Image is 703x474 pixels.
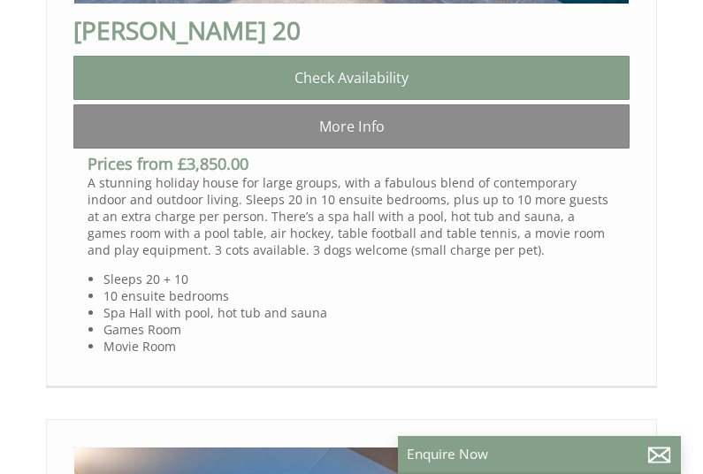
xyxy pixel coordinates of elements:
[407,445,672,463] p: Enquire Now
[73,56,630,100] a: Check Availability
[103,304,615,321] li: Spa Hall with pool, hot tub and sauna
[88,174,615,258] p: A stunning holiday house for large groups, with a fabulous blend of contemporary indoor and outdo...
[103,338,615,355] li: Movie Room
[103,321,615,338] li: Games Room
[73,104,630,149] a: More Info
[103,271,615,287] li: Sleeps 20 + 10
[103,287,615,304] li: 10 ensuite bedrooms
[88,153,615,174] h3: Prices from £3,850.00
[73,13,301,47] a: [PERSON_NAME] 20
